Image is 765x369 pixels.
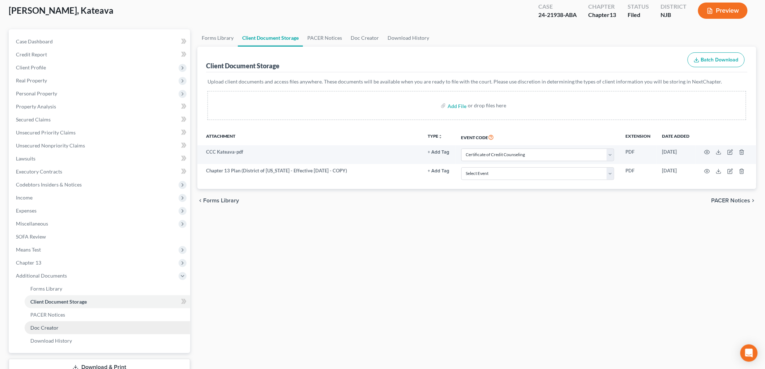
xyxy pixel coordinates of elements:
[10,48,190,61] a: Credit Report
[711,198,751,203] span: PACER Notices
[30,338,72,344] span: Download History
[25,334,190,347] a: Download History
[16,155,35,162] span: Lawsuits
[538,11,577,19] div: 24-21938-ABA
[197,198,239,203] button: chevron_left Forms Library
[620,129,657,145] th: Extension
[620,145,657,164] td: PDF
[698,3,748,19] button: Preview
[197,145,422,164] td: CCC Kateava-pdf
[16,181,82,188] span: Codebtors Insiders & Notices
[16,38,53,44] span: Case Dashboard
[10,100,190,113] a: Property Analysis
[16,168,62,175] span: Executory Contracts
[610,11,616,18] span: 13
[25,295,190,308] a: Client Document Storage
[16,103,56,110] span: Property Analysis
[657,129,696,145] th: Date added
[628,11,649,19] div: Filed
[588,3,616,11] div: Chapter
[16,142,85,149] span: Unsecured Nonpriority Claims
[238,29,303,47] a: Client Document Storage
[197,198,203,203] i: chevron_left
[25,282,190,295] a: Forms Library
[10,113,190,126] a: Secured Claims
[197,129,422,145] th: Attachment
[16,194,33,201] span: Income
[30,286,62,292] span: Forms Library
[16,207,37,214] span: Expenses
[16,51,47,57] span: Credit Report
[30,312,65,318] span: PACER Notices
[628,3,649,11] div: Status
[428,167,450,174] a: + Add Tag
[30,299,87,305] span: Client Document Storage
[688,52,745,68] button: Batch Download
[10,139,190,152] a: Unsecured Nonpriority Claims
[30,325,59,331] span: Doc Creator
[16,129,76,136] span: Unsecured Priority Claims
[16,116,51,123] span: Secured Claims
[303,29,346,47] a: PACER Notices
[16,233,46,240] span: SOFA Review
[661,3,687,11] div: District
[456,129,620,145] th: Event Code
[383,29,433,47] a: Download History
[25,321,190,334] a: Doc Creator
[16,259,41,266] span: Chapter 13
[661,11,687,19] div: NJB
[439,134,443,139] i: unfold_more
[588,11,616,19] div: Chapter
[16,246,41,253] span: Means Test
[16,220,48,227] span: Miscellaneous
[16,64,46,70] span: Client Profile
[206,61,279,70] div: Client Document Storage
[468,102,506,109] div: or drop files here
[538,3,577,11] div: Case
[25,308,190,321] a: PACER Notices
[428,169,450,173] button: + Add Tag
[428,149,450,155] a: + Add Tag
[751,198,756,203] i: chevron_right
[620,164,657,183] td: PDF
[197,164,422,183] td: Chapter 13 Plan (District of [US_STATE] - Effective [DATE] - COPY)
[10,35,190,48] a: Case Dashboard
[657,145,696,164] td: [DATE]
[10,165,190,178] a: Executory Contracts
[9,5,114,16] span: [PERSON_NAME], Kateava
[657,164,696,183] td: [DATE]
[10,230,190,243] a: SOFA Review
[16,273,67,279] span: Additional Documents
[10,126,190,139] a: Unsecured Priority Claims
[203,198,239,203] span: Forms Library
[16,77,47,83] span: Real Property
[711,198,756,203] button: PACER Notices chevron_right
[10,152,190,165] a: Lawsuits
[16,90,57,96] span: Personal Property
[346,29,383,47] a: Doc Creator
[197,29,238,47] a: Forms Library
[208,78,746,85] p: Upload client documents and access files anywhere. These documents will be available when you are...
[740,344,758,362] div: Open Intercom Messenger
[428,134,443,139] button: TYPEunfold_more
[428,150,450,155] button: + Add Tag
[701,57,739,63] span: Batch Download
